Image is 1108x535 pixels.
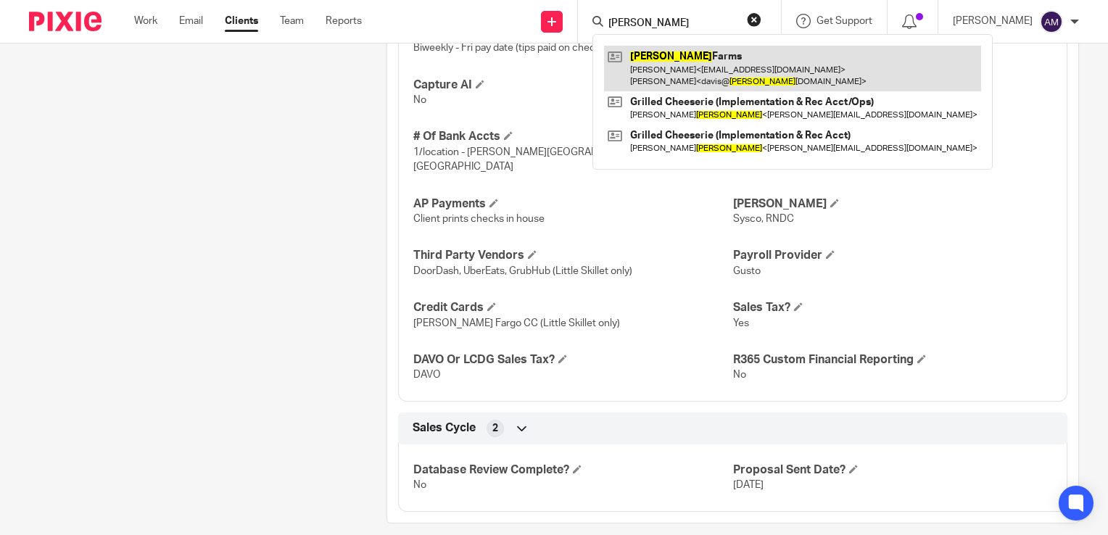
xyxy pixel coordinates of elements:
[413,370,441,380] span: DAVO
[29,12,102,31] img: Pixie
[413,480,426,490] span: No
[413,214,545,224] span: Client prints checks in house
[413,420,476,436] span: Sales Cycle
[733,196,1052,212] h4: [PERSON_NAME]
[733,480,764,490] span: [DATE]
[492,421,498,436] span: 2
[1040,10,1063,33] img: svg%3E
[413,463,732,478] h4: Database Review Complete?
[413,300,732,315] h4: Credit Cards
[747,12,761,27] button: Clear
[413,352,732,368] h4: DAVO Or LCDG Sales Tax?
[179,14,203,28] a: Email
[733,318,749,328] span: Yes
[326,14,362,28] a: Reports
[280,14,304,28] a: Team
[413,43,674,53] span: Biweekly - Fri pay date (tips paid on checks) - 10/6 last pay
[733,248,1052,263] h4: Payroll Provider
[413,95,426,105] span: No
[733,463,1052,478] h4: Proposal Sent Date?
[413,147,649,172] span: 1/location - [PERSON_NAME][GEOGRAPHIC_DATA], [GEOGRAPHIC_DATA]
[733,352,1052,368] h4: R365 Custom Financial Reporting
[413,78,732,93] h4: Capture AI
[733,370,746,380] span: No
[413,266,632,276] span: DoorDash, UberEats, GrubHub (Little Skillet only)
[413,318,620,328] span: [PERSON_NAME] Fargo CC (Little Skillet only)
[413,196,732,212] h4: AP Payments
[733,300,1052,315] h4: Sales Tax?
[816,16,872,26] span: Get Support
[413,129,732,144] h4: # Of Bank Accts
[225,14,258,28] a: Clients
[733,266,761,276] span: Gusto
[413,248,732,263] h4: Third Party Vendors
[733,214,794,224] span: Sysco, RNDC
[607,17,737,30] input: Search
[134,14,157,28] a: Work
[953,14,1033,28] p: [PERSON_NAME]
